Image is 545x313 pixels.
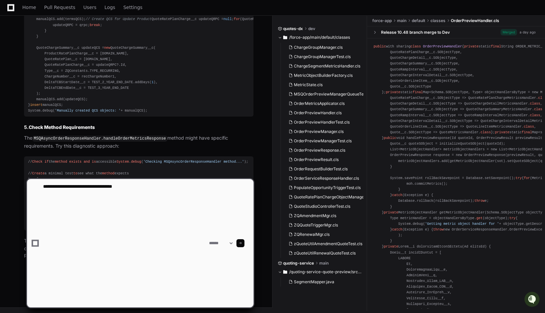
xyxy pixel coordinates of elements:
span: OrderPreviewManager.cls [294,129,344,134]
span: force-app [372,18,392,23]
img: 1756235613930-3d25f9e4-fa56-45dd-b3ad-e072dfbd1548 [7,50,19,62]
span: Merged [501,29,517,35]
span: OrderPreviewHandler [423,44,462,48]
p: The method might have specific requirements. Try this diagnostic approach: [24,134,253,150]
span: quotes-dx [283,26,303,31]
span: private [464,44,479,48]
span: 'Manually created QCS objects: ' [55,109,121,113]
span: Pull Requests [44,5,75,9]
span: OrderPreviewHandler.cls [294,110,342,116]
span: insert [30,103,42,107]
span: ChargeGroupManagerTest.cls [294,54,351,59]
button: OrderMetricsApplicator.cls [286,99,363,108]
span: OrderPreviewHandler.cls [451,18,499,23]
span: MetricState.cls [294,82,323,88]
code: MSQAsyncOrderResponseHandler.handleOrderMetricsResponse [32,136,167,142]
img: PlayerZero [7,7,20,20]
span: if [44,160,48,164]
iframe: Open customer support [524,291,542,309]
div: Start new chat [23,50,110,56]
span: System [117,160,129,164]
span: public [374,44,386,48]
span: OrderPreviewResponse.cls [294,148,345,153]
span: private [386,90,400,94]
span: debug [131,160,141,164]
span: MetricObjectBuilderFactory.cls [294,73,353,78]
div: a day ago [520,30,536,35]
svg: Directory [283,33,287,41]
button: ChargeGroupManager.cls [286,43,363,52]
span: class [530,102,540,106]
button: MSQOrderPreviewManagerQueueTest.cls [286,90,363,99]
div: Release 10.48 branch merge to Dev [381,30,450,35]
span: 1 [152,80,154,84]
span: MSQOrderPreviewManagerQueueTest.cls [294,92,373,97]
button: OrderPreviewHandlerTest.cls [286,118,363,127]
span: dev [308,26,315,31]
span: for [234,17,240,21]
span: class [534,108,544,112]
span: break [90,23,100,27]
div: We're available if you need us! [23,56,84,62]
button: OrderPreviewManager.cls [286,127,363,136]
span: default [412,18,425,23]
span: exists [69,160,81,164]
span: classes [430,18,445,23]
a: Powered byPylon [47,70,81,75]
button: OrderRequestBuilderTest.cls [286,164,363,174]
span: OrderPreviewResult.cls [294,157,339,162]
button: OrderPreviewResponse.cls [286,146,363,155]
span: Settings [123,5,142,9]
span: class [530,113,540,117]
button: ChargeSegmentMetricsHandler.cls [286,61,363,71]
span: method [55,160,67,164]
button: MetricObjectBuilderFactory.cls [286,71,363,80]
span: Logs [105,5,115,9]
span: Check [32,160,42,164]
button: MetricState.cls [286,80,363,90]
span: null [223,17,232,21]
span: public [384,136,396,140]
span: final [491,44,501,48]
span: /force-app/main/default/classes [289,35,350,40]
button: OrderPreviewHandler.cls [286,108,363,118]
span: main [397,18,406,23]
button: OrderPreviewManagerTest.cls [286,136,363,146]
div: // the accessible . ( ); // a minimal test see what the expects try { // Try minimal data first P... [28,159,249,228]
span: class [481,130,491,134]
span: private [495,130,509,134]
button: /force-app/main/default/classes [278,32,362,43]
span: ChargeGroupManager.cls [294,45,343,50]
span: Home [22,5,36,9]
span: OrderPreviewHandlerTest.cls [294,120,350,125]
span: OrderPreviewManagerTest.cls [294,138,352,144]
span: is [92,160,96,164]
span: ChargeSegmentMetricsHandler.cls [294,63,360,69]
button: Start new chat [114,52,122,60]
span: OrderMetricsApplicator.cls [294,101,345,106]
span: // Create QCS for Update Product [86,17,152,21]
span: 'Checking MSQAsyncOrderResponseHandler method...' [143,160,244,164]
span: class [411,44,421,48]
div: Welcome [7,27,122,37]
span: Pylon [66,70,81,75]
span: OrderRequestBuilderTest.cls [294,166,348,172]
h2: 5. [24,124,253,131]
button: OrderPreviewResult.cls [286,155,363,164]
span: Users [83,5,97,9]
span: class [524,125,534,129]
button: ChargeGroupManagerTest.cls [286,52,363,61]
span: final [413,90,423,94]
strong: Check Method Requirements [29,124,95,130]
span: final [522,130,532,134]
span: new [104,46,110,50]
span: and [83,160,89,164]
